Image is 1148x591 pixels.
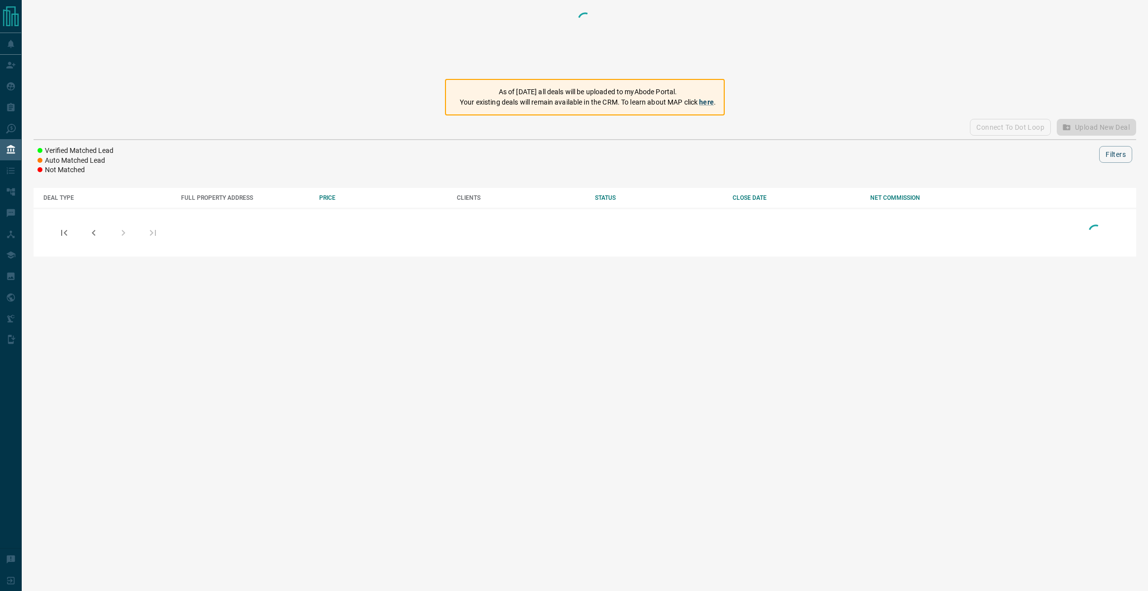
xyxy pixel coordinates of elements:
[460,87,716,97] p: As of [DATE] all deals will be uploaded to myAbode Portal.
[319,194,447,201] div: PRICE
[1086,222,1106,243] div: Loading
[870,194,998,201] div: NET COMMISSION
[575,10,595,69] div: Loading
[460,97,716,108] p: Your existing deals will remain available in the CRM. To learn about MAP click .
[457,194,585,201] div: CLIENTS
[699,98,714,106] a: here
[43,194,171,201] div: DEAL TYPE
[595,194,723,201] div: STATUS
[181,194,309,201] div: FULL PROPERTY ADDRESS
[37,165,113,175] li: Not Matched
[37,146,113,156] li: Verified Matched Lead
[1099,146,1132,163] button: Filters
[37,156,113,166] li: Auto Matched Lead
[733,194,860,201] div: CLOSE DATE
